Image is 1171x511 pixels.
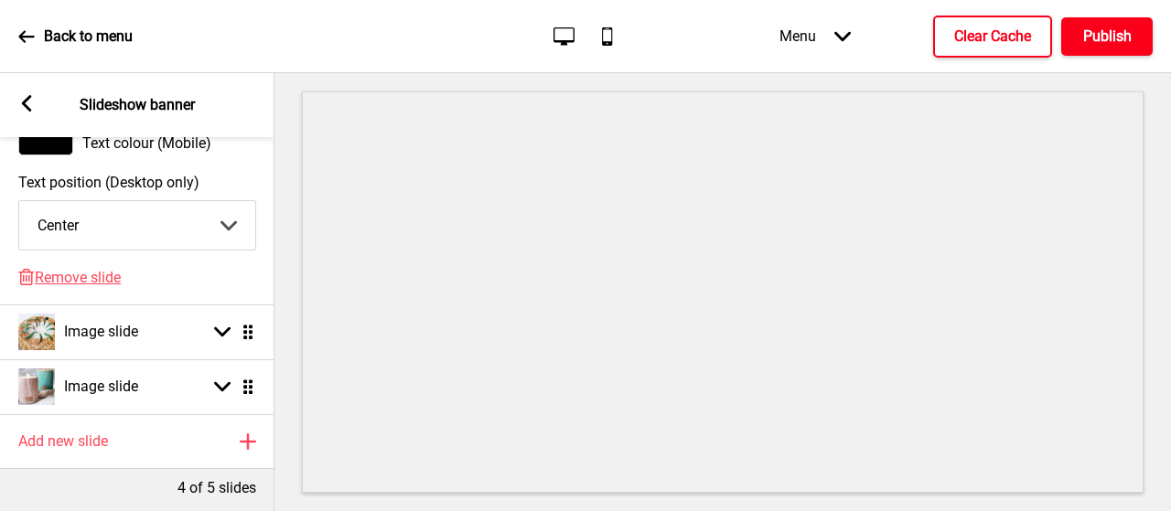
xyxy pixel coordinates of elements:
label: Text position (Desktop only) [18,174,256,191]
h4: Clear Cache [954,27,1031,47]
div: Menu [761,9,869,63]
span: Remove slide [35,269,121,286]
p: 4 of 5 slides [177,478,256,498]
span: Text colour (Mobile) [82,134,211,152]
h4: Publish [1083,27,1132,47]
div: Text colour (Mobile) [18,130,256,155]
h4: Image slide [64,377,138,397]
button: Clear Cache [933,16,1052,58]
p: Back to menu [44,27,133,47]
a: Back to menu [18,12,133,61]
h4: Add new slide [18,431,108,452]
p: Slideshow banner [80,95,195,115]
h4: Image slide [64,322,138,342]
button: Publish [1061,17,1153,56]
